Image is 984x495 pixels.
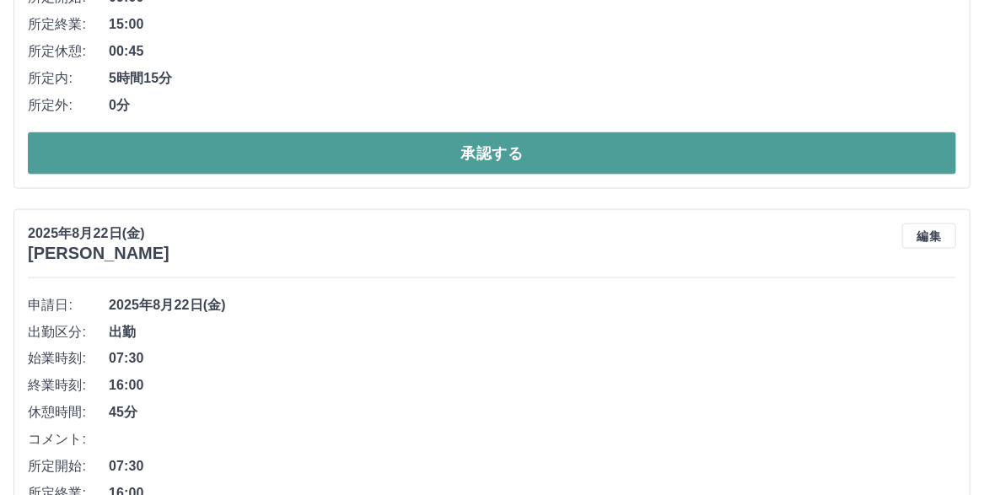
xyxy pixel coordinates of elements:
span: 出勤 [109,322,956,342]
span: 5時間15分 [109,68,956,89]
button: 編集 [902,223,956,249]
span: 2025年8月22日(金) [109,295,956,315]
p: 2025年8月22日(金) [28,223,169,244]
span: 07:30 [109,457,956,477]
button: 承認する [28,132,956,175]
span: 出勤区分: [28,322,109,342]
span: 終業時刻: [28,376,109,396]
span: 15:00 [109,14,956,35]
span: 45分 [109,403,956,423]
span: 0分 [109,95,956,116]
span: 所定外: [28,95,109,116]
span: 00:45 [109,41,956,62]
span: 所定内: [28,68,109,89]
span: コメント: [28,430,109,450]
span: 所定休憩: [28,41,109,62]
h3: [PERSON_NAME] [28,244,169,263]
span: 07:30 [109,349,956,369]
span: 16:00 [109,376,956,396]
span: 所定終業: [28,14,109,35]
span: 申請日: [28,295,109,315]
span: 所定開始: [28,457,109,477]
span: 始業時刻: [28,349,109,369]
span: 休憩時間: [28,403,109,423]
